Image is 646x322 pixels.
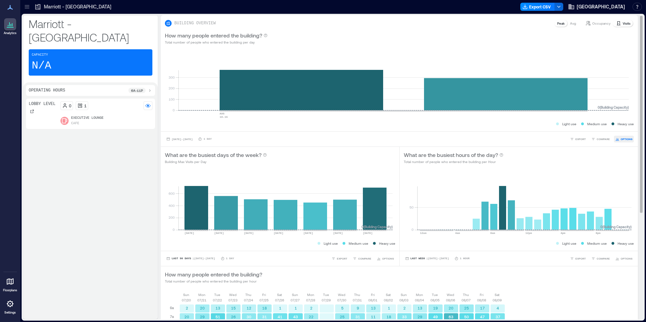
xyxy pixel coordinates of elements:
[259,297,269,303] p: 07/25
[402,315,407,319] text: 33
[184,315,189,319] text: 20
[433,306,438,310] text: 19
[165,255,217,262] button: Last 90 Days |[DATE]-[DATE]
[432,292,438,297] p: Tue
[497,306,499,310] text: 4
[292,292,298,297] p: Sun
[165,31,262,39] p: How many people entered the building?
[337,257,347,261] span: EXPORT
[231,306,236,310] text: 15
[1,273,19,294] a: Floorplans
[355,315,360,319] text: 31
[351,255,373,262] button: COMPARE
[330,255,349,262] button: EXPORT
[4,311,16,315] p: Settings
[169,97,175,101] tspan: 100
[3,288,17,292] p: Floorplans
[29,88,65,93] p: Operating Hours
[404,255,450,262] button: Last Week |[DATE]-[DATE]
[496,315,500,319] text: 37
[169,204,175,208] tspan: 400
[446,297,455,303] p: 08/06
[569,136,587,142] button: EXPORT
[303,232,313,235] text: [DATE]
[415,297,424,303] p: 08/04
[165,39,268,45] p: Total number of people who entered the building per day
[69,103,71,108] p: 0
[170,314,174,319] p: 7a
[561,232,566,235] text: 4pm
[169,191,175,195] tspan: 600
[368,297,377,303] p: 08/01
[337,297,346,303] p: 07/30
[165,136,194,142] button: [DATE]-[DATE]
[338,292,345,297] p: Wed
[577,3,625,10] span: [GEOGRAPHIC_DATA]
[621,137,632,141] span: OPTIONS
[420,232,426,235] text: 12am
[231,315,236,319] text: 26
[557,21,565,26] p: Peak
[174,21,216,26] p: BUILDING OVERVIEW
[575,137,586,141] span: EXPORT
[463,292,469,297] p: Thu
[275,297,284,303] p: 07/26
[495,292,499,297] p: Sat
[262,292,266,297] p: Fri
[403,306,406,310] text: 2
[84,103,86,108] p: 1
[520,3,555,11] button: Export CSV
[165,159,267,164] p: Building Max Visits per Day
[525,232,532,235] text: 12pm
[575,257,586,261] span: EXPORT
[353,297,362,303] p: 07/31
[309,315,314,319] text: 22
[411,227,413,232] tspan: 0
[416,292,423,297] p: Mon
[277,292,282,297] p: Sat
[614,136,634,142] button: OPTIONS
[623,21,630,26] p: Visits
[382,257,394,261] span: OPTIONS
[244,297,253,303] p: 07/24
[307,292,314,297] p: Mon
[32,59,51,73] p: N/A
[131,88,143,93] p: 6a - 11p
[172,138,193,141] span: [DATE] - [DATE]
[371,292,375,297] p: Fri
[480,292,483,297] p: Fri
[173,227,175,232] tspan: 0
[295,306,297,310] text: 1
[614,255,634,262] button: OPTIONS
[165,270,262,278] p: How many people entered the building?
[186,306,188,310] text: 2
[220,115,228,118] text: 10-16
[618,121,634,127] p: Heavy use
[341,306,344,310] text: 5
[464,315,469,319] text: 50
[213,297,222,303] p: 07/22
[244,232,254,235] text: [DATE]
[596,232,601,235] text: 8pm
[590,255,611,262] button: COMPARE
[401,292,407,297] p: Sun
[29,101,55,107] p: Lobby Level
[323,292,329,297] p: Tue
[404,159,503,164] p: Total number of people who entered the building per Hour
[198,292,205,297] p: Mon
[358,257,371,261] span: COMPARE
[247,315,251,319] text: 30
[197,297,206,303] p: 07/21
[354,292,360,297] p: Thu
[214,292,220,297] p: Tue
[477,297,486,303] p: 08/08
[464,306,469,310] text: 25
[2,16,19,37] a: Analytics
[404,151,498,159] p: What are the busiest hours of the day?
[169,86,175,90] tspan: 200
[274,232,283,235] text: [DATE]
[2,296,18,317] a: Settings
[32,52,48,58] p: Capacity
[562,241,576,246] p: Light use
[200,315,205,319] text: 29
